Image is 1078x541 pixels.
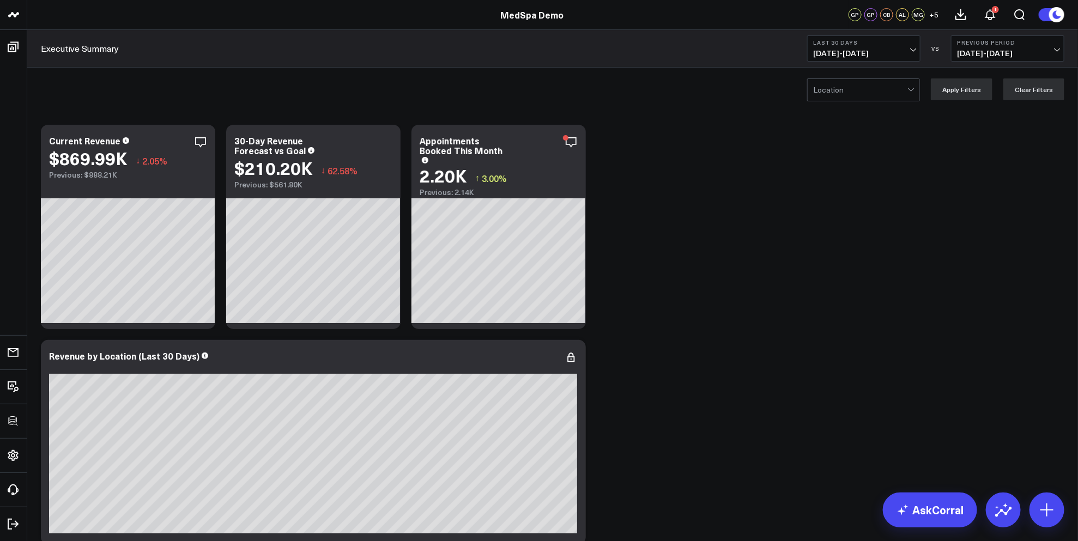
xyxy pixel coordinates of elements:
button: Previous Period[DATE]-[DATE] [951,35,1064,62]
div: Revenue by Location (Last 30 Days) [49,350,199,362]
span: 2.05% [142,155,167,167]
span: ↓ [321,163,325,178]
span: [DATE] - [DATE] [957,49,1058,58]
div: Previous: $888.21K [49,171,207,179]
span: [DATE] - [DATE] [813,49,915,58]
div: Appointments Booked This Month [420,135,502,156]
button: +5 [928,8,941,21]
div: Previous: $561.80K [234,180,392,189]
div: MG [912,8,925,21]
div: 2.20K [420,166,467,185]
div: $869.99K [49,148,128,168]
span: ↓ [136,154,140,168]
span: 62.58% [328,165,358,177]
div: VS [926,45,946,52]
a: AskCorral [883,493,977,527]
b: Last 30 Days [813,39,915,46]
a: Executive Summary [41,42,119,54]
div: Previous: 2.14K [420,188,578,197]
div: 30-Day Revenue Forecast vs Goal [234,135,306,156]
button: Clear Filters [1003,78,1064,100]
div: 1 [992,6,999,13]
b: Previous Period [957,39,1058,46]
div: CB [880,8,893,21]
div: $210.20K [234,158,313,178]
button: Apply Filters [931,78,992,100]
a: MedSpa Demo [501,9,564,21]
span: 3.00% [482,172,507,184]
div: GP [864,8,877,21]
div: AL [896,8,909,21]
div: GP [849,8,862,21]
span: + 5 [930,11,939,19]
span: ↑ [475,171,480,185]
div: Current Revenue [49,135,120,147]
button: Last 30 Days[DATE]-[DATE] [807,35,920,62]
